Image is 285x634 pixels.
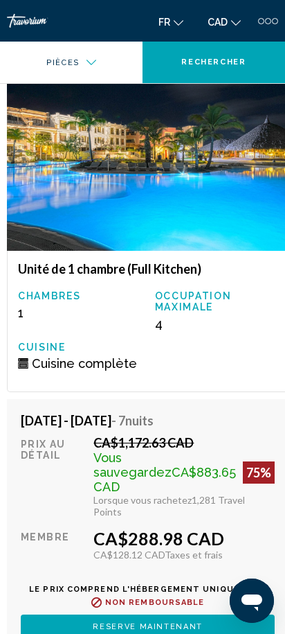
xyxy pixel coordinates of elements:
span: Reserve maintenant [93,622,203,631]
span: nuits [125,413,154,428]
div: CA$288.98 CAD [93,528,275,549]
h4: [DATE] - [DATE] [21,413,264,428]
iframe: Button to launch messaging window [230,579,274,623]
button: Change currency [201,12,248,32]
div: Membre [21,528,83,561]
span: CAD [208,17,228,28]
span: Non remboursable [105,598,205,607]
span: Lorsque vous rachetez [93,494,192,506]
a: Travorium [7,14,136,28]
span: Cuisine complète [32,356,137,371]
span: - 7 [111,413,154,428]
p: Chambres [18,290,141,301]
button: Change language [151,12,190,32]
div: CA$128.12 CAD [93,549,275,561]
span: 1 [18,306,24,320]
p: Cuisine [18,342,141,353]
p: Occupation maximale [155,290,278,312]
span: CA$883.65 CAD [93,465,236,494]
button: Rechercher [142,42,285,83]
h3: Unité de 1 chambre (Full Kitchen) [18,261,277,276]
span: Rechercher [181,58,246,67]
span: Vous sauvegardez [93,450,172,479]
span: fr [158,17,170,28]
span: Taxes et frais [165,549,223,561]
div: Prix au détail [21,435,83,518]
div: 75% [243,461,275,484]
span: 4 [155,317,163,331]
div: CA$1,172.63 CAD [93,435,275,450]
span: 1,281 Travel Points [93,494,245,518]
p: Le prix comprend l'hébergement uniquement [21,585,275,594]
